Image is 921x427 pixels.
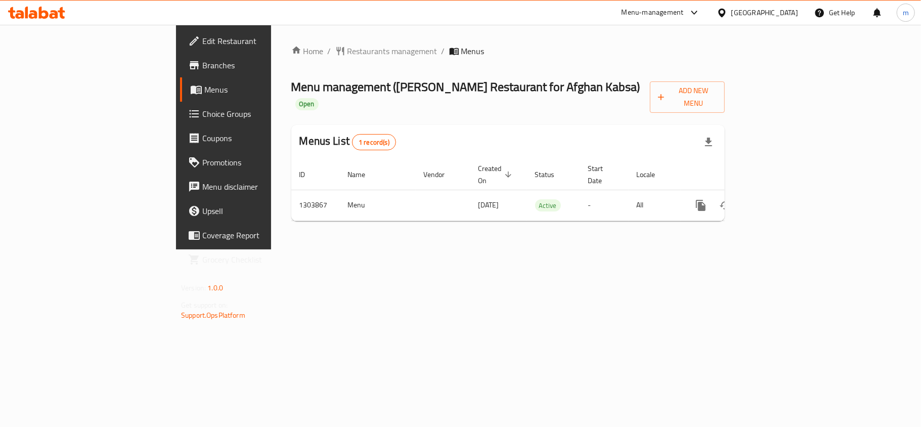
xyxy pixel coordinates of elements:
span: Active [535,200,561,211]
table: enhanced table [291,159,794,221]
a: Coverage Report [180,223,330,247]
a: Restaurants management [335,45,437,57]
span: Coverage Report [202,229,322,241]
span: Locale [637,168,669,181]
span: Start Date [588,162,617,187]
span: Restaurants management [347,45,437,57]
a: Menus [180,77,330,102]
a: Support.OpsPlatform [181,309,245,322]
button: Change Status [713,193,737,218]
span: Menu disclaimer [202,181,322,193]
nav: breadcrumb [291,45,725,57]
td: Menu [340,190,416,221]
th: Actions [681,159,794,190]
a: Branches [180,53,330,77]
span: m [903,7,909,18]
a: Upsell [180,199,330,223]
span: Name [348,168,379,181]
span: Menus [204,83,322,96]
span: Grocery Checklist [202,253,322,266]
div: Menu-management [622,7,684,19]
a: Choice Groups [180,102,330,126]
div: [GEOGRAPHIC_DATA] [731,7,798,18]
span: Menus [461,45,485,57]
span: 1 record(s) [353,138,396,147]
div: Export file [696,130,721,154]
span: Vendor [424,168,458,181]
span: [DATE] [478,198,499,211]
span: Version: [181,281,206,294]
td: - [580,190,629,221]
td: All [629,190,681,221]
a: Menu disclaimer [180,175,330,199]
span: Branches [202,59,322,71]
span: ID [299,168,319,181]
li: / [442,45,445,57]
span: 1.0.0 [207,281,223,294]
div: Total records count [352,134,396,150]
a: Grocery Checklist [180,247,330,272]
span: Edit Restaurant [202,35,322,47]
button: more [689,193,713,218]
button: Add New Menu [650,81,725,113]
span: Choice Groups [202,108,322,120]
a: Promotions [180,150,330,175]
span: Status [535,168,568,181]
span: Created On [478,162,515,187]
div: Active [535,199,561,211]
h2: Menus List [299,134,396,150]
span: Promotions [202,156,322,168]
span: Add New Menu [658,84,717,110]
a: Edit Restaurant [180,29,330,53]
span: Upsell [202,205,322,217]
span: Coupons [202,132,322,144]
a: Coupons [180,126,330,150]
span: Get support on: [181,298,228,312]
span: Menu management ( [PERSON_NAME] Restaurant for Afghan Kabsa ) [291,75,640,98]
